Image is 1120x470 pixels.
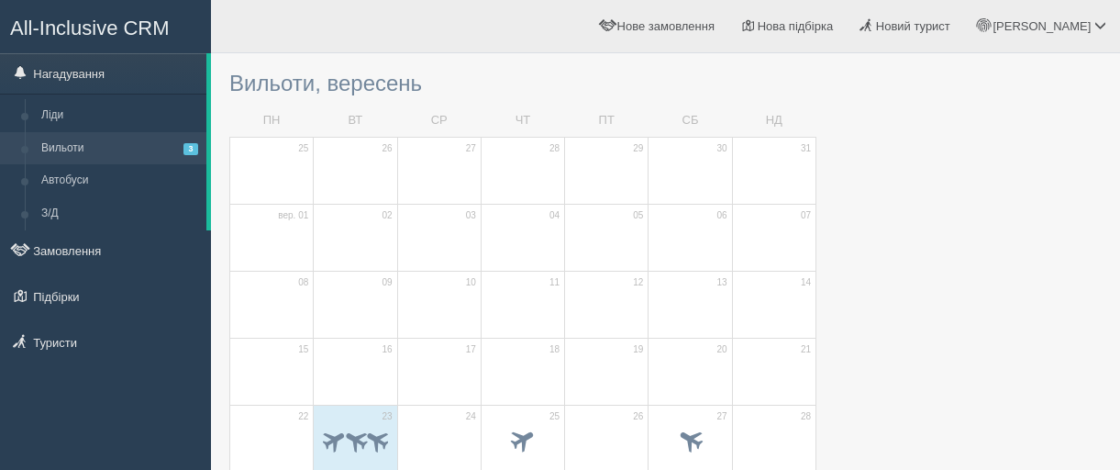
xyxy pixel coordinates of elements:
[183,143,198,155] span: 3
[382,209,392,222] span: 02
[382,343,392,356] span: 16
[617,19,715,33] span: Нове замовлення
[717,410,727,423] span: 27
[466,410,476,423] span: 24
[298,276,308,289] span: 08
[633,276,643,289] span: 12
[565,105,649,137] td: ПТ
[549,343,560,356] span: 18
[466,276,476,289] span: 10
[801,410,811,423] span: 28
[33,132,206,165] a: Вильоти3
[633,142,643,155] span: 29
[801,142,811,155] span: 31
[33,197,206,230] a: З/Д
[549,142,560,155] span: 28
[397,105,481,137] td: СР
[1,1,210,51] a: All-Inclusive CRM
[717,343,727,356] span: 20
[649,105,732,137] td: СБ
[382,142,392,155] span: 26
[298,410,308,423] span: 22
[801,209,811,222] span: 07
[33,99,206,132] a: Ліди
[10,17,170,39] span: All-Inclusive CRM
[230,105,314,137] td: ПН
[382,276,392,289] span: 09
[33,164,206,197] a: Автобуси
[549,209,560,222] span: 04
[481,105,564,137] td: ЧТ
[801,276,811,289] span: 14
[758,19,834,33] span: Нова підбірка
[466,343,476,356] span: 17
[314,105,397,137] td: ВТ
[466,209,476,222] span: 03
[717,209,727,222] span: 06
[633,343,643,356] span: 19
[298,343,308,356] span: 15
[466,142,476,155] span: 27
[992,19,1091,33] span: [PERSON_NAME]
[382,410,392,423] span: 23
[732,105,815,137] td: НД
[278,209,308,222] span: вер. 01
[549,410,560,423] span: 25
[229,72,816,95] h3: Вильоти, вересень
[549,276,560,289] span: 11
[298,142,308,155] span: 25
[717,142,727,155] span: 30
[633,209,643,222] span: 05
[633,410,643,423] span: 26
[717,276,727,289] span: 13
[876,19,950,33] span: Новий турист
[801,343,811,356] span: 21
